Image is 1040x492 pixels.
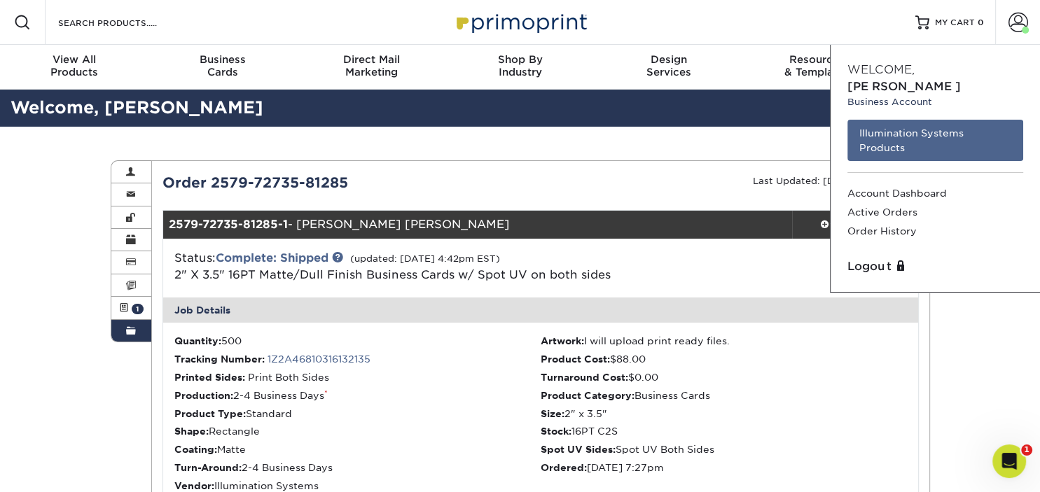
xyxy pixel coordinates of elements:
span: Design [595,53,743,66]
div: Order 2579-72735-81285 [152,172,541,193]
span: 1 [132,304,144,314]
iframe: Intercom live chat [992,444,1026,478]
a: Complete: Shipped [216,251,328,265]
li: 2" x 3.5" [541,407,907,421]
span: Welcome, [847,63,915,76]
li: I will upload print ready files. [541,334,907,348]
small: (updated: [DATE] 4:42pm EST) [350,253,500,264]
a: BusinessCards [148,45,297,90]
a: 2" X 3.5" 16PT Matte/Dull Finish Business Cards w/ Spot UV on both sides [174,268,611,281]
input: SEARCH PRODUCTS..... [57,14,193,31]
a: Shop ByIndustry [445,45,594,90]
div: Cards [148,53,297,78]
li: Business Cards [541,388,907,402]
div: & Templates [743,53,892,78]
img: Primoprint [450,7,590,37]
strong: Tracking Number: [174,353,265,365]
iframe: Google Customer Reviews [4,449,119,487]
span: MY CART [935,17,975,29]
li: 2-4 Business Days [174,388,541,402]
strong: Artwork: [541,335,584,346]
span: Resources [743,53,892,66]
strong: Turn-Around: [174,462,242,473]
strong: Quantity: [174,335,221,346]
a: Resources& Templates [743,45,892,90]
span: 1 [1021,444,1032,456]
a: 1 [111,297,152,319]
a: Account Dashboard [847,184,1023,203]
strong: Product Cost: [541,353,610,365]
small: Last Updated: [DATE] 4:42pm EST [753,176,919,186]
strong: Vendor: [174,480,214,491]
a: Active Orders [847,203,1023,222]
strong: Stock: [541,426,571,437]
div: Status: [164,250,666,283]
a: DesignServices [595,45,743,90]
li: $88.00 [541,352,907,366]
a: Logout [847,258,1023,275]
span: Business [148,53,297,66]
a: 1Z2A46810316132135 [268,353,370,365]
strong: Shape: [174,426,209,437]
span: Direct Mail [297,53,445,66]
div: Services [595,53,743,78]
a: Order History [847,222,1023,241]
small: Business Account [847,95,1023,108]
div: Marketing [297,53,445,78]
span: Shop By [445,53,594,66]
a: view details [792,211,918,239]
span: Print Both Sides [248,372,329,383]
strong: Coating: [174,444,217,455]
li: 2-4 Business Days [174,461,541,475]
li: $0.00 [541,370,907,384]
div: Job Details [163,297,918,323]
li: [DATE] 7:27pm [541,461,907,475]
strong: Production: [174,390,233,401]
strong: Spot UV Sides: [541,444,616,455]
div: Industry [445,53,594,78]
span: 0 [978,17,984,27]
span: [PERSON_NAME] [847,80,961,93]
li: Matte [174,442,541,456]
strong: Product Category: [541,390,635,401]
strong: Turnaround Cost: [541,372,628,383]
div: view details [792,218,918,232]
li: 16PT C2S [541,424,907,438]
strong: 2579-72735-81285-1 [169,218,288,231]
li: Standard [174,407,541,421]
strong: Product Type: [174,408,246,419]
a: Illumination Systems Products [847,120,1023,161]
li: 500 [174,334,541,348]
li: Rectangle [174,424,541,438]
div: - [PERSON_NAME] [PERSON_NAME] [163,211,792,239]
a: Direct MailMarketing [297,45,445,90]
strong: Size: [541,408,564,419]
li: Spot UV Both Sides [541,442,907,456]
strong: Printed Sides: [174,372,245,383]
strong: Ordered: [541,462,587,473]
